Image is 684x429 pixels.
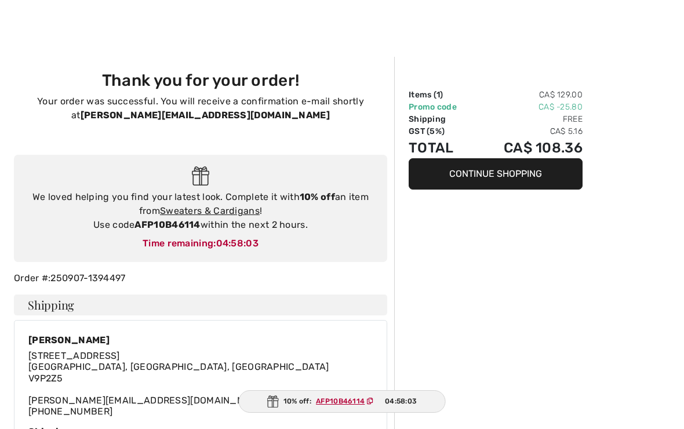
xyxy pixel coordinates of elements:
div: We loved helping you find your latest look. Complete it with an item from ! Use code within the n... [26,190,376,232]
div: 10% off: [239,390,446,413]
h3: Thank you for your order! [21,71,380,90]
span: [STREET_ADDRESS] [GEOGRAPHIC_DATA], [GEOGRAPHIC_DATA], [GEOGRAPHIC_DATA] V9P2Z5 [28,350,329,383]
img: Gift.svg [267,395,279,408]
td: Free [475,113,583,125]
strong: 10% off [300,191,335,202]
td: Shipping [409,113,475,125]
span: 04:58:03 [216,238,259,249]
td: GST (5%) [409,125,475,137]
h4: Shipping [14,295,387,315]
div: [PERSON_NAME] [28,335,329,346]
td: CA$ 5.16 [475,125,583,137]
td: Promo code [409,101,475,113]
strong: AFP10B46114 [134,219,200,230]
td: Items ( ) [409,89,475,101]
div: Time remaining: [26,237,376,250]
td: CA$ -25.80 [475,101,583,113]
div: Order #: [7,271,394,285]
button: Continue Shopping [409,158,583,190]
a: 250907-1394497 [50,272,125,283]
p: Your order was successful. You will receive a confirmation e-mail shortly at [21,94,380,122]
strong: [PERSON_NAME][EMAIL_ADDRESS][DOMAIN_NAME] [81,110,330,121]
div: [PERSON_NAME][EMAIL_ADDRESS][DOMAIN_NAME] [28,350,329,417]
span: 1 [436,90,440,100]
img: Gift.svg [192,166,210,186]
a: [PHONE_NUMBER] [28,406,112,417]
td: Total [409,137,475,158]
ins: AFP10B46114 [316,397,365,405]
td: CA$ 108.36 [475,137,583,158]
td: CA$ 129.00 [475,89,583,101]
span: 04:58:03 [385,396,417,406]
a: Sweaters & Cardigans [160,205,260,216]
